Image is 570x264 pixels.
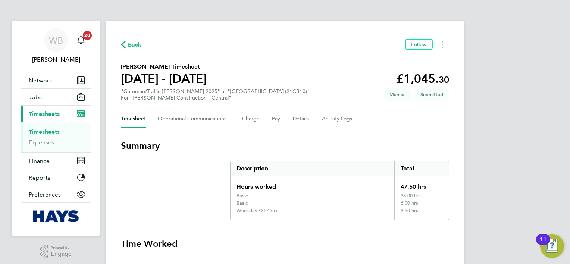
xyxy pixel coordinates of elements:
[394,200,449,208] div: 6.00 hrs
[12,21,100,236] nav: Main navigation
[29,110,60,117] span: Timesheets
[29,128,60,135] a: Timesheets
[411,41,427,48] span: Follow
[414,88,449,101] span: This timesheet is Submitted.
[397,72,449,86] app-decimal: £1,045.
[21,28,91,64] a: WB[PERSON_NAME]
[21,106,91,122] button: Timesheets
[322,110,353,128] button: Activity Logs
[51,245,72,251] span: Powered by
[405,39,433,50] button: Follow
[231,176,394,193] div: Hours worked
[237,193,248,199] div: Basic
[21,122,91,152] div: Timesheets
[394,176,449,193] div: 47.50 hrs
[29,77,52,84] span: Network
[121,95,310,101] div: For "[PERSON_NAME] Construction - Central"
[21,89,91,105] button: Jobs
[242,110,260,128] button: Charge
[29,139,54,146] a: Expenses
[121,40,142,49] button: Back
[29,94,42,101] span: Jobs
[21,55,91,64] span: William Brown
[540,234,564,258] button: Open Resource Center, 11 new notifications
[40,245,72,259] a: Powered byEngage
[128,40,142,49] span: Back
[83,31,92,40] span: 20
[158,110,230,128] button: Operational Communications
[237,200,248,206] div: Basic
[29,157,50,164] span: Finance
[21,153,91,169] button: Finance
[73,28,88,52] a: 20
[394,208,449,220] div: 3.50 hrs
[121,238,449,250] h3: Time Worked
[540,239,546,249] div: 11
[121,62,207,71] h2: [PERSON_NAME] Timesheet
[21,186,91,202] button: Preferences
[237,208,278,214] div: Weekday OT 45h+
[439,74,449,85] span: 30
[121,88,310,101] div: "Gateman/Traffic [PERSON_NAME] 2025" at "[GEOGRAPHIC_DATA] (21CB10)"
[21,72,91,88] button: Network
[231,161,394,176] div: Description
[29,191,61,198] span: Preferences
[383,88,411,101] span: This timesheet was manually created.
[436,39,449,50] button: Timesheets Menu
[21,210,91,222] a: Go to home page
[21,169,91,186] button: Reports
[51,251,72,257] span: Engage
[272,110,281,128] button: Pay
[121,140,449,152] h3: Summary
[33,210,79,222] img: hays-logo-retina.png
[29,174,50,181] span: Reports
[230,161,449,220] div: Summary
[293,110,310,128] button: Details
[394,161,449,176] div: Total
[49,35,63,45] span: WB
[121,71,207,86] h1: [DATE] - [DATE]
[121,110,146,128] button: Timesheet
[394,193,449,200] div: 38.00 hrs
